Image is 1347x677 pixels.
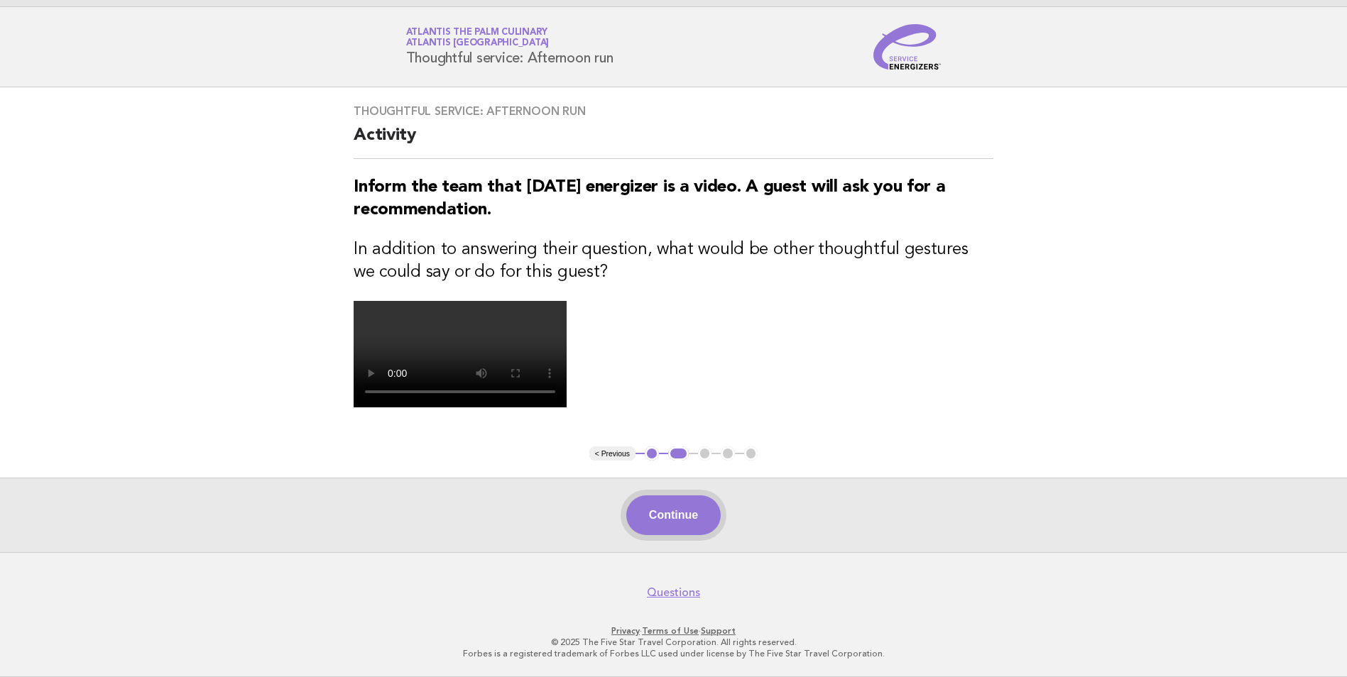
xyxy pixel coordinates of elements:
[239,637,1108,648] p: © 2025 The Five Star Travel Corporation. All rights reserved.
[645,446,659,461] button: 1
[239,625,1108,637] p: · ·
[873,24,942,70] img: Service Energizers
[354,179,945,219] strong: Inform the team that [DATE] energizer is a video. A guest will ask you for a recommendation.
[611,626,640,636] a: Privacy
[642,626,699,636] a: Terms of Use
[406,39,550,48] span: Atlantis [GEOGRAPHIC_DATA]
[626,495,721,535] button: Continue
[701,626,736,636] a: Support
[354,238,993,284] h3: In addition to answering their question, what would be other thoughtful gestures we could say or ...
[668,446,689,461] button: 2
[589,446,636,461] button: < Previous
[239,648,1108,659] p: Forbes is a registered trademark of Forbes LLC used under license by The Five Star Travel Corpora...
[354,104,993,119] h3: Thoughtful service: Afternoon run
[406,28,613,65] h1: Thoughtful service: Afternoon run
[354,124,993,159] h2: Activity
[647,585,700,600] a: Questions
[406,28,550,48] a: Atlantis The Palm CulinaryAtlantis [GEOGRAPHIC_DATA]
